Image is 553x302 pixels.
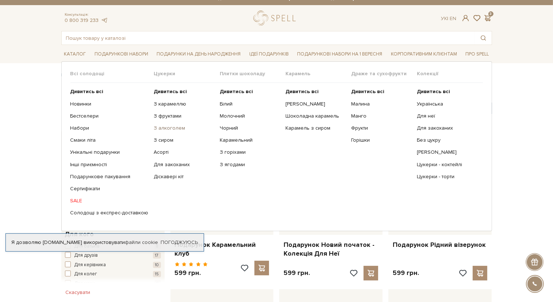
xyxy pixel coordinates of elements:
[153,271,161,277] span: 15
[125,239,158,245] a: файли cookie
[253,11,299,26] a: logo
[351,88,384,95] b: Дивитись всі
[65,271,161,278] button: Для колег 15
[65,261,161,269] button: Для керівника 10
[65,12,108,17] span: Консультація:
[65,252,161,259] button: Для друзів 17
[154,137,214,144] a: З сиром
[154,280,161,287] span: 9
[351,101,411,107] a: Малина
[61,61,492,231] div: Каталог
[285,101,346,107] a: [PERSON_NAME]
[388,48,460,60] a: Корпоративним клієнтам
[62,31,475,45] input: Пошук товару у каталозі
[175,269,208,277] p: 599 грн.
[154,88,214,95] a: Дивитись всі
[74,252,98,259] span: Для друзів
[65,280,161,287] button: Для мами 9
[417,161,477,168] a: Цукерки - коктейлі
[70,137,149,144] a: Смаки літа
[220,113,280,119] a: Молочний
[417,70,483,77] span: Колекції
[441,15,456,22] div: Ук
[70,70,154,77] span: Всі солодощі
[220,88,280,95] a: Дивитись всі
[70,161,149,168] a: Інші приємності
[70,125,149,131] a: Набори
[285,88,319,95] b: Дивитись всі
[70,101,149,107] a: Новинки
[70,149,149,156] a: Унікальні подарунки
[153,252,161,259] span: 17
[154,161,214,168] a: Для закоханих
[295,48,385,60] a: Подарункові набори на 1 Вересня
[417,113,477,119] a: Для неї
[61,49,89,60] a: Каталог
[447,15,448,22] span: |
[220,149,280,156] a: З горіхами
[154,88,187,95] b: Дивитись всі
[154,113,214,119] a: З фруктами
[393,269,419,277] p: 599 грн.
[220,88,253,95] b: Дивитись всі
[70,210,149,216] a: Солодощі з експрес-доставкою
[285,113,346,119] a: Шоколадна карамель
[61,287,95,298] button: Скасувати
[246,49,292,60] a: Ідеї подарунків
[285,125,346,131] a: Карамель з сиром
[101,17,108,23] a: telegram
[153,262,161,268] span: 10
[351,88,411,95] a: Дивитись всі
[175,241,269,258] a: Подарунок Карамельний клуб
[70,88,104,95] b: Дивитись всі
[351,137,411,144] a: Горішки
[70,186,149,192] a: Сертифікати
[417,101,477,107] a: Українська
[74,280,95,287] span: Для мами
[417,173,477,180] a: Цукерки - торти
[154,125,214,131] a: З алкоголем
[65,17,99,23] a: 0 800 319 233
[6,239,204,246] div: Я дозволяю [DOMAIN_NAME] використовувати
[351,125,411,131] a: Фрукти
[70,198,149,204] a: SALE
[154,49,244,60] a: Подарунки на День народження
[417,125,477,131] a: Для закоханих
[284,269,310,277] p: 599 грн.
[70,173,149,180] a: Подарункове пакування
[154,149,214,156] a: Асорті
[220,70,285,77] span: Плитки шоколаду
[74,261,106,269] span: Для керівника
[220,137,280,144] a: Карамельний
[463,49,492,60] a: Про Spell
[351,113,411,119] a: Манго
[220,101,280,107] a: Білий
[351,70,417,77] span: Драже та сухофрукти
[417,149,477,156] a: [PERSON_NAME]
[417,137,477,144] a: Без цукру
[285,88,346,95] a: Дивитись всі
[450,15,456,22] a: En
[92,49,151,60] a: Подарункові набори
[220,125,280,131] a: Чорний
[285,70,351,77] span: Карамель
[154,101,214,107] a: З карамеллю
[70,88,149,95] a: Дивитись всі
[417,88,477,95] a: Дивитись всі
[475,31,492,45] button: Пошук товару у каталозі
[284,241,378,258] a: Подарунок Новий початок - Колекція Для Неї
[220,161,280,168] a: З ягодами
[70,113,149,119] a: Бестселери
[154,173,214,180] a: Діскавері кіт
[417,88,450,95] b: Дивитись всі
[393,241,487,249] a: Подарунок Рідний візерунок
[74,271,97,278] span: Для колег
[154,70,220,77] span: Цукерки
[161,239,198,246] a: Погоджуюсь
